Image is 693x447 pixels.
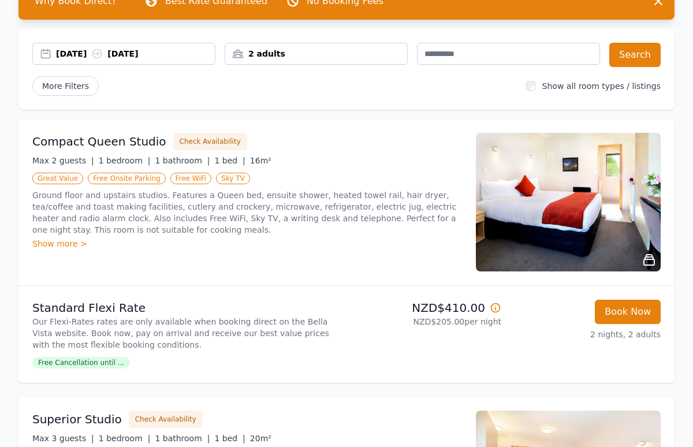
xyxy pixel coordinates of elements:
span: 20m² [250,434,271,443]
button: Book Now [595,300,661,324]
p: Standard Flexi Rate [32,300,342,316]
span: 1 bed | [214,434,245,443]
button: Check Availability [129,411,203,428]
p: Our Flexi-Rates rates are only available when booking direct on the Bella Vista website. Book now... [32,316,342,351]
span: 1 bedroom | [99,156,151,165]
div: Show more > [32,238,462,249]
p: Ground floor and upstairs studios. Features a Queen bed, ensuite shower, heated towel rail, hair ... [32,189,462,236]
span: Free WiFi [170,173,212,184]
div: 2 adults [225,48,407,59]
label: Show all room types / listings [542,81,661,91]
span: Free Cancellation until ... [32,357,130,368]
p: NZD$205.00 per night [351,316,501,327]
span: 1 bathroom | [155,434,210,443]
span: Free Onsite Parking [88,173,165,184]
span: Great Value [32,173,83,184]
h3: Superior Studio [32,411,122,427]
h3: Compact Queen Studio [32,133,166,150]
span: Max 3 guests | [32,434,94,443]
div: [DATE] [DATE] [56,48,215,59]
button: Search [609,43,661,67]
span: 16m² [250,156,271,165]
span: Sky TV [216,173,250,184]
button: Check Availability [173,133,247,150]
span: 1 bathroom | [155,156,210,165]
span: 1 bed | [214,156,245,165]
span: More Filters [32,76,99,96]
span: Max 2 guests | [32,156,94,165]
p: 2 nights, 2 adults [511,329,661,340]
span: 1 bedroom | [99,434,151,443]
p: NZD$410.00 [351,300,501,316]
